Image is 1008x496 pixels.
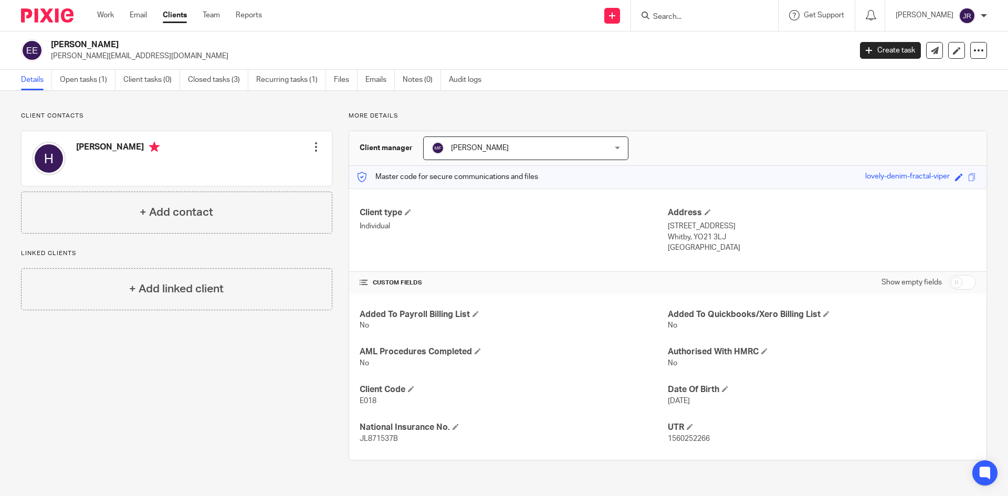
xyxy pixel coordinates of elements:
a: Reports [236,10,262,20]
h4: Client Code [360,384,668,395]
img: svg%3E [32,142,66,175]
span: [DATE] [668,397,690,405]
p: [STREET_ADDRESS] [668,221,976,231]
p: [GEOGRAPHIC_DATA] [668,242,976,253]
a: Closed tasks (3) [188,70,248,90]
h4: Authorised With HMRC [668,346,976,357]
h4: Added To Quickbooks/Xero Billing List [668,309,976,320]
h4: Date Of Birth [668,384,976,395]
a: Client tasks (0) [123,70,180,90]
div: lovely-denim-fractal-viper [865,171,950,183]
span: No [668,360,677,367]
a: Notes (0) [403,70,441,90]
p: Whitby, YO21 3LJ [668,232,976,242]
h4: UTR [668,422,976,433]
h2: [PERSON_NAME] [51,39,686,50]
h4: Address [668,207,976,218]
h4: Client type [360,207,668,218]
p: [PERSON_NAME] [896,10,953,20]
p: [PERSON_NAME][EMAIL_ADDRESS][DOMAIN_NAME] [51,51,844,61]
p: Linked clients [21,249,332,258]
a: Audit logs [449,70,489,90]
h4: [PERSON_NAME] [76,142,160,155]
span: Get Support [804,12,844,19]
a: Work [97,10,114,20]
a: Team [203,10,220,20]
label: Show empty fields [881,277,942,288]
span: E018 [360,397,376,405]
a: Emails [365,70,395,90]
p: Master code for secure communications and files [357,172,538,182]
img: svg%3E [959,7,975,24]
a: Clients [163,10,187,20]
img: Pixie [21,8,73,23]
h4: + Add linked client [129,281,224,297]
span: No [360,360,369,367]
h4: National Insurance No. [360,422,668,433]
span: [PERSON_NAME] [451,144,509,152]
img: svg%3E [432,142,444,154]
span: 1560252266 [668,435,710,442]
h3: Client manager [360,143,413,153]
p: More details [349,112,987,120]
a: Create task [860,42,921,59]
span: No [360,322,369,329]
a: Files [334,70,358,90]
a: Recurring tasks (1) [256,70,326,90]
p: Individual [360,221,668,231]
p: Client contacts [21,112,332,120]
a: Details [21,70,52,90]
a: Open tasks (1) [60,70,115,90]
i: Primary [149,142,160,152]
span: No [668,322,677,329]
h4: AML Procedures Completed [360,346,668,357]
h4: CUSTOM FIELDS [360,279,668,287]
input: Search [652,13,747,22]
h4: Added To Payroll Billing List [360,309,668,320]
a: Email [130,10,147,20]
span: JL871537B [360,435,398,442]
img: svg%3E [21,39,43,61]
h4: + Add contact [140,204,213,220]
